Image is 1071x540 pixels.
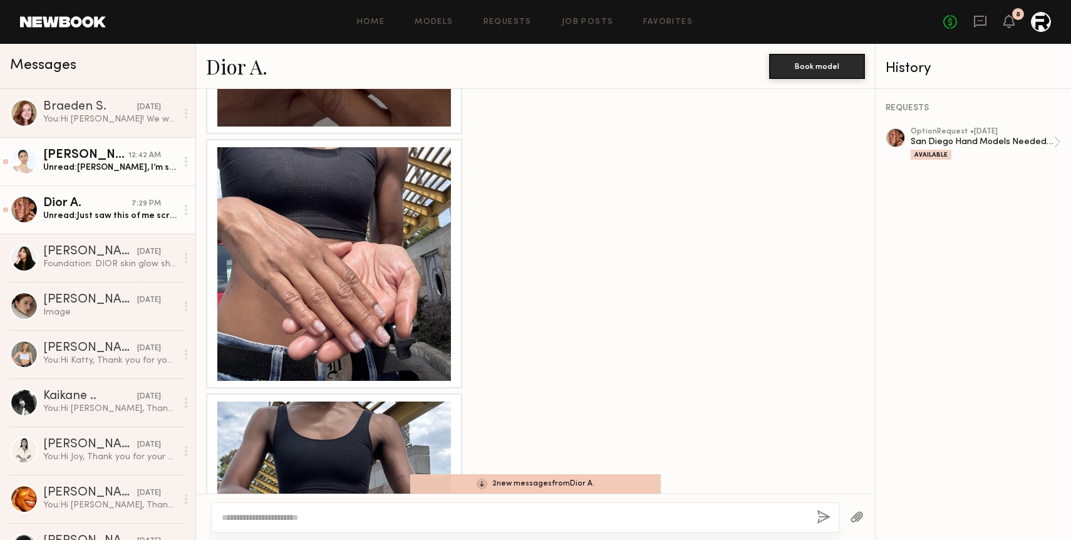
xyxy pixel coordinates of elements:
[137,343,161,355] div: [DATE]
[410,474,661,494] div: 2 new message s from Dior A.
[911,128,1061,160] a: optionRequest •[DATE]San Diego Hand Models Needed (9/4)Available
[769,54,865,79] button: Book model
[137,487,161,499] div: [DATE]
[415,18,453,26] a: Models
[43,487,137,499] div: [PERSON_NAME]
[43,162,177,174] div: Unread: [PERSON_NAME], I’m so happy to be considered- unfortunately I’m no longer available! I ho...
[43,439,137,451] div: [PERSON_NAME]
[43,149,128,162] div: [PERSON_NAME]
[206,53,267,80] a: Dior A.
[886,61,1061,76] div: History
[132,198,161,210] div: 7:29 PM
[43,403,177,415] div: You: Hi [PERSON_NAME], Thank you for your submission to our "San Diego Hand Model Needed (9/4)" j...
[43,113,177,125] div: You: Hi [PERSON_NAME]! We would need you [DATE][DATE] from 9AM - 2 PM
[43,342,137,355] div: [PERSON_NAME]
[886,104,1061,113] div: REQUESTS
[43,355,177,366] div: You: Hi Katty, Thank you for your submission to our "San Diego Hand Model Needed (9/4)" job post!...
[43,258,177,270] div: Foundation: DIOR skin glow shade 3WP warm peach
[128,150,161,162] div: 12:42 AM
[137,246,161,258] div: [DATE]
[137,101,161,113] div: [DATE]
[10,58,76,73] span: Messages
[484,18,532,26] a: Requests
[643,18,693,26] a: Favorites
[43,210,177,222] div: Unread: Just saw this of me scrolling on IG
[137,294,161,306] div: [DATE]
[43,294,137,306] div: [PERSON_NAME]
[43,101,137,113] div: Braeden S.
[357,18,385,26] a: Home
[43,197,132,210] div: Dior A.
[43,246,137,258] div: [PERSON_NAME]
[562,18,614,26] a: Job Posts
[911,136,1053,148] div: San Diego Hand Models Needed (9/4)
[43,499,177,511] div: You: Hi [PERSON_NAME], Thank you for your submission to our "San Diego Hand Model Needed (9/4)" j...
[1016,11,1020,18] div: 8
[43,306,177,318] div: Image
[137,391,161,403] div: [DATE]
[43,390,137,403] div: Kaikane ..
[911,128,1053,136] div: option Request • [DATE]
[137,439,161,451] div: [DATE]
[43,451,177,463] div: You: Hi Joy, Thank you for your submission to our "San Diego Hand Model Needed (9/4)" job post! W...
[769,60,865,71] a: Book model
[911,150,951,160] div: Available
